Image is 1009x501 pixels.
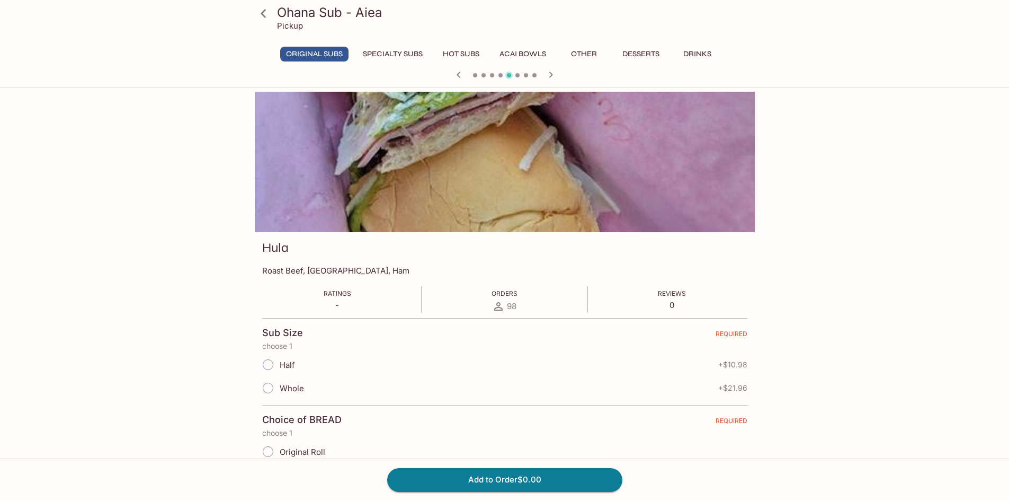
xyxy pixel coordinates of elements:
[277,4,751,21] h3: Ohana Sub - Aiea
[716,417,747,429] span: REQUIRED
[437,47,485,61] button: Hot Subs
[716,330,747,342] span: REQUIRED
[718,361,747,369] span: + $10.98
[718,384,747,392] span: + $21.96
[262,266,747,276] p: Roast Beef, [GEOGRAPHIC_DATA], Ham
[492,289,517,297] span: Orders
[617,47,665,61] button: Desserts
[262,414,342,426] h4: Choice of BREAD
[280,47,349,61] button: Original Subs
[658,300,686,310] p: 0
[324,300,351,310] p: -
[277,21,303,31] p: Pickup
[280,360,295,370] span: Half
[560,47,608,61] button: Other
[357,47,428,61] button: Specialty Subs
[262,342,747,350] p: choose 1
[262,240,289,256] h3: Hula
[658,289,686,297] span: Reviews
[324,289,351,297] span: Ratings
[674,47,721,61] button: Drinks
[507,301,516,311] span: 98
[387,468,622,491] button: Add to Order$0.00
[280,383,304,393] span: Whole
[262,327,303,339] h4: Sub Size
[255,92,755,232] div: Hula
[280,447,325,457] span: Original Roll
[262,429,747,437] p: choose 1
[494,47,552,61] button: Acai Bowls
